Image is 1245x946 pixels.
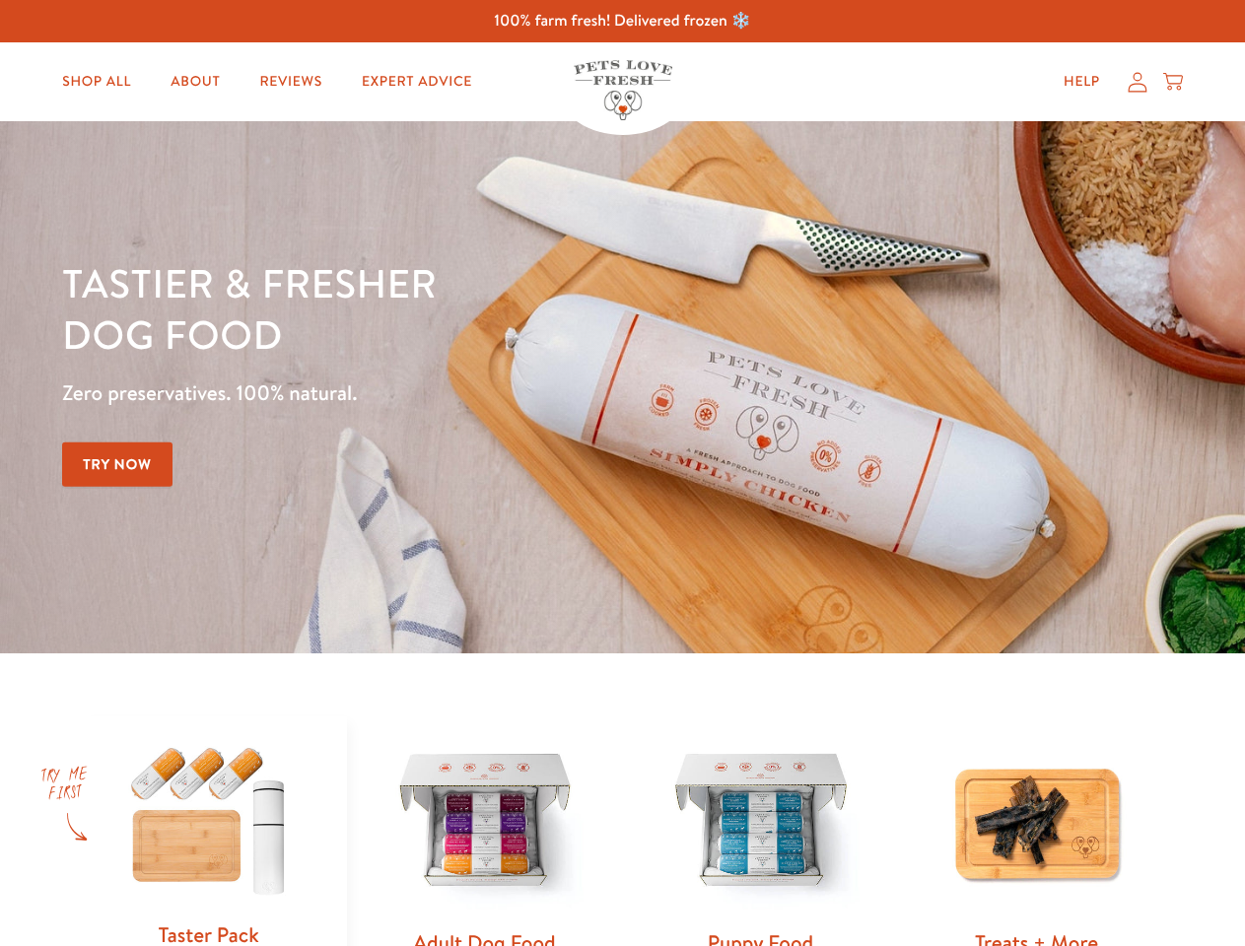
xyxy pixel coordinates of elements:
a: About [155,62,236,101]
a: Reviews [243,62,337,101]
img: Pets Love Fresh [574,60,672,120]
a: Shop All [46,62,147,101]
p: Zero preservatives. 100% natural. [62,375,809,411]
h1: Tastier & fresher dog food [62,257,809,360]
a: Help [1048,62,1116,101]
a: Try Now [62,442,173,487]
a: Expert Advice [346,62,488,101]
